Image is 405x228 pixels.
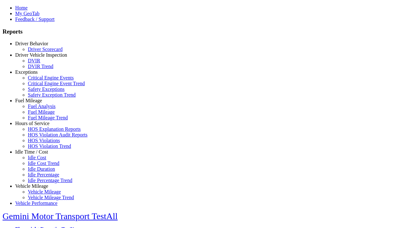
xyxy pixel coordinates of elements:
[28,47,63,52] a: Driver Scorecard
[15,200,58,206] a: Vehicle Performance
[15,11,40,16] a: My GeoTab
[28,126,81,132] a: HOS Explanation Reports
[28,115,68,120] a: Fuel Mileage Trend
[15,149,48,155] a: Idle Time / Cost
[28,75,74,80] a: Critical Engine Events
[28,195,74,200] a: Vehicle Mileage Trend
[28,166,55,172] a: Idle Duration
[15,98,42,103] a: Fuel Mileage
[15,5,28,10] a: Home
[15,41,48,46] a: Driver Behavior
[28,132,88,137] a: HOS Violation Audit Reports
[28,109,55,115] a: Fuel Mileage
[28,161,59,166] a: Idle Cost Trend
[15,52,67,58] a: Driver Vehicle Inspection
[28,92,76,98] a: Safety Exception Trend
[28,138,60,143] a: HOS Violations
[28,81,85,86] a: Critical Engine Event Trend
[3,28,402,35] h3: Reports
[15,69,38,75] a: Exceptions
[28,155,46,160] a: Idle Cost
[28,104,56,109] a: Fuel Analysis
[15,16,54,22] a: Feedback / Support
[28,64,53,69] a: DVIR Trend
[15,121,49,126] a: Hours of Service
[3,211,118,221] a: Gemini Motor Transport TestAll
[28,189,61,194] a: Vehicle Mileage
[28,143,71,149] a: HOS Violation Trend
[28,172,59,177] a: Idle Percentage
[28,178,72,183] a: Idle Percentage Trend
[28,86,65,92] a: Safety Exceptions
[15,183,48,189] a: Vehicle Mileage
[28,58,40,63] a: DVIR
